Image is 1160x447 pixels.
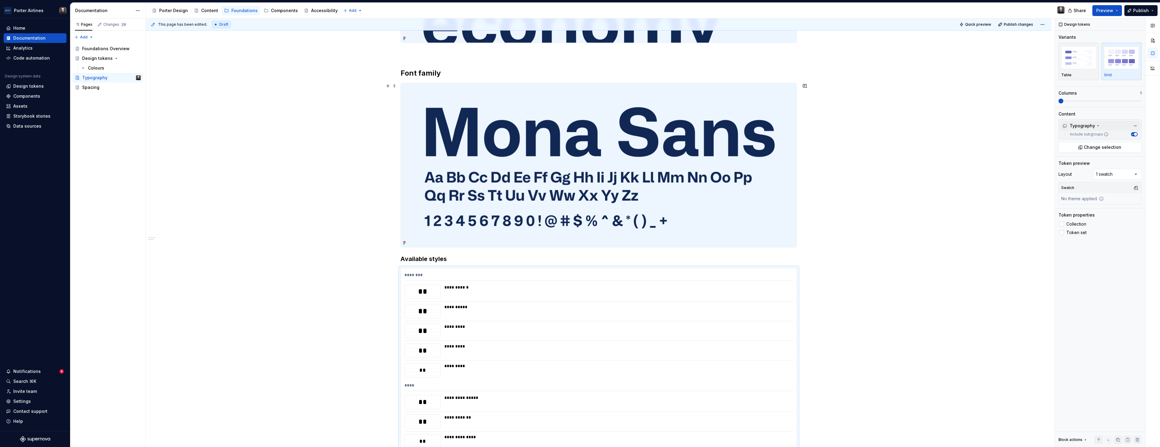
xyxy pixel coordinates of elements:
div: Analytics [13,45,33,51]
button: Change selection [1058,142,1142,153]
div: Notifications [13,368,41,374]
p: Table [1061,73,1071,77]
a: Content [192,6,221,15]
div: Accessibility [311,8,338,14]
span: Share [1074,8,1086,14]
button: Help [4,416,66,426]
div: Design tokens [13,83,44,89]
a: Porter Design [150,6,190,15]
div: Foundations Overview [82,46,130,52]
img: Teunis Vorsteveld [136,75,141,80]
div: Components [13,93,40,99]
span: 29 [121,22,127,27]
a: Accessibility [301,6,340,15]
span: This page has been edited. [158,22,207,27]
a: Design tokens [4,81,66,91]
a: Spacing [72,83,143,92]
a: TypographyTeunis Vorsteveld [72,73,143,83]
p: Grid [1104,73,1112,77]
div: Block actions [1058,436,1088,444]
button: Publish changes [996,20,1036,29]
button: Add [341,6,364,15]
div: Assets [13,103,27,109]
div: Content [1058,111,1075,117]
div: Storybook stories [13,113,50,119]
a: Home [4,23,66,33]
img: placeholder [1104,47,1139,69]
div: Variants [1058,34,1076,40]
a: Foundations [222,6,260,15]
a: Components [261,6,300,15]
img: Teunis Vorsteveld [59,7,66,14]
div: Page tree [72,44,143,92]
div: Code automation [13,55,50,61]
div: Invite team [13,388,37,394]
button: Share [1065,5,1090,16]
span: Publish changes [1004,22,1033,27]
span: Preview [1096,8,1113,14]
div: Spacing [82,84,99,90]
p: 1 [1140,91,1142,96]
img: f0306bc8-3074-41fb-b11c-7d2e8671d5eb.png [4,7,11,14]
div: Changes [103,22,127,27]
div: Data sources [13,123,41,129]
div: Swatch [1060,184,1075,192]
div: Colours [88,65,104,71]
div: Design system data [5,74,40,79]
div: Token properties [1058,212,1095,218]
h2: Font family [401,68,797,78]
button: placeholderTable [1058,43,1099,80]
div: Help [13,418,23,424]
div: Block actions [1058,437,1082,442]
a: Design tokens [72,54,143,63]
div: Columns [1058,90,1077,96]
div: Typography [1060,121,1140,131]
svg: Supernova Logo [20,436,50,442]
span: Change selection [1084,144,1121,150]
button: Add [72,33,95,41]
span: 9 [59,369,64,374]
a: Code automation [4,53,66,63]
button: Search ⌘K [4,377,66,386]
span: Publish [1133,8,1149,14]
button: Preview [1092,5,1122,16]
a: Analytics [4,43,66,53]
span: Add [349,8,356,13]
a: Storybook stories [4,111,66,121]
a: Components [4,91,66,101]
a: Documentation [4,33,66,43]
h3: Available styles [401,255,797,263]
span: Token set [1066,230,1087,235]
img: Teunis Vorsteveld [1057,6,1065,14]
a: Colours [78,63,143,73]
span: Draft [219,22,228,27]
div: Page tree [150,5,340,17]
span: Collection [1066,222,1086,227]
div: Pages [75,22,92,27]
button: Contact support [4,406,66,416]
span: Quick preview [965,22,991,27]
div: Contact support [13,408,47,414]
img: placeholder [1061,47,1096,69]
div: Typography [1062,123,1095,129]
div: Settings [13,398,31,404]
div: Typography [82,75,108,81]
div: Search ⌘K [13,378,36,384]
div: Content [201,8,218,14]
a: Assets [4,101,66,111]
div: Layout [1058,171,1072,177]
a: Data sources [4,121,66,131]
div: Porter Airlines [14,8,43,14]
div: Home [13,25,25,31]
a: Settings [4,396,66,406]
button: Notifications9 [4,367,66,376]
span: Add [80,35,88,40]
button: Quick preview [958,20,994,29]
a: Foundations Overview [72,44,143,54]
div: Design tokens [82,55,113,61]
img: 36a383d3-e337-46ae-8239-4c5958841c8a.png [401,83,797,247]
label: Include subgroups [1068,132,1109,137]
div: Documentation [75,8,132,14]
button: placeholderGrid [1101,43,1142,80]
